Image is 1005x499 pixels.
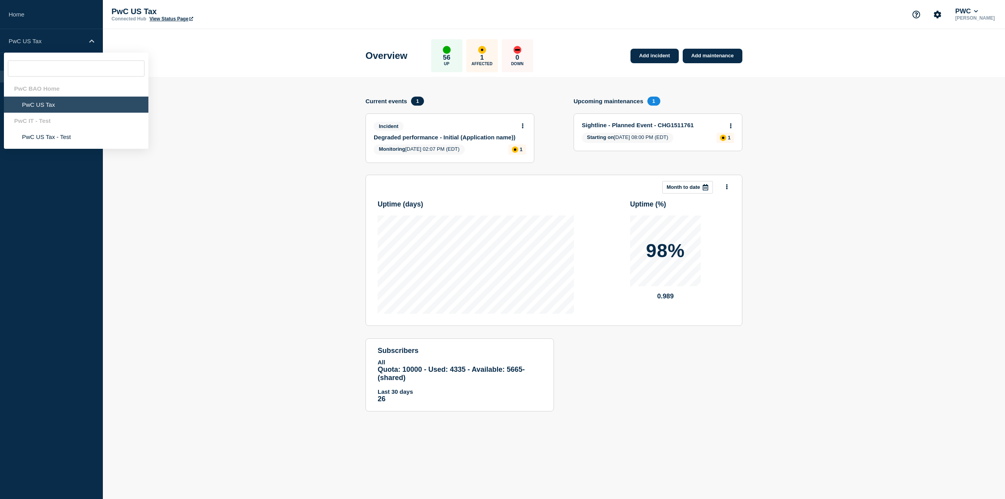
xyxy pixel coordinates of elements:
p: Connected Hub [111,16,146,22]
div: affected [720,135,726,141]
h3: Uptime ( % ) [630,200,730,208]
p: [PERSON_NAME] [954,15,996,21]
p: Month to date [667,184,700,190]
div: affected [478,46,486,54]
p: 0.989 [630,292,701,300]
p: 1 [728,135,731,141]
span: Monitoring [379,146,405,152]
p: 98% [646,241,685,260]
h4: subscribers [378,347,542,355]
h3: Uptime ( days ) [378,200,574,208]
div: PwC BAO Home [4,80,148,97]
h4: Current events [365,98,407,104]
p: 0 [515,54,519,62]
div: PwC IT - Test [4,113,148,129]
li: PwC US Tax - Test [4,129,148,145]
div: down [513,46,521,54]
button: Month to date [662,181,713,194]
span: Incident [374,122,404,131]
button: Support [908,6,925,23]
p: PwC US Tax [9,38,84,44]
span: Starting on [587,134,614,140]
button: Account settings [929,6,946,23]
h1: Overview [365,50,407,61]
p: Last 30 days [378,388,542,395]
a: Add maintenance [683,49,742,63]
span: [DATE] 02:07 PM (EDT) [374,144,465,155]
p: 26 [378,395,542,403]
p: 1 [480,54,484,62]
a: View Status Page [150,16,193,22]
p: Up [444,62,450,66]
div: up [443,46,451,54]
li: PwC US Tax [4,97,148,113]
p: Affected [471,62,492,66]
span: 1 [411,97,424,106]
a: Sightline - Planned Event - CHG1511761 [582,122,724,128]
p: 56 [443,54,450,62]
p: Down [511,62,524,66]
span: Quota: 10000 - Used: 4335 - Available: 5665 - (shared) [378,366,525,382]
p: All [378,359,542,366]
div: affected [512,146,518,153]
a: Add incident [630,49,679,63]
h4: Upcoming maintenances [574,98,643,104]
p: PwC US Tax [111,7,269,16]
a: Degraded performance - Initial (Application name)) [374,134,515,141]
p: 1 [520,146,523,152]
span: [DATE] 08:00 PM (EDT) [582,133,673,143]
span: 1 [647,97,660,106]
button: PWC [954,7,979,15]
